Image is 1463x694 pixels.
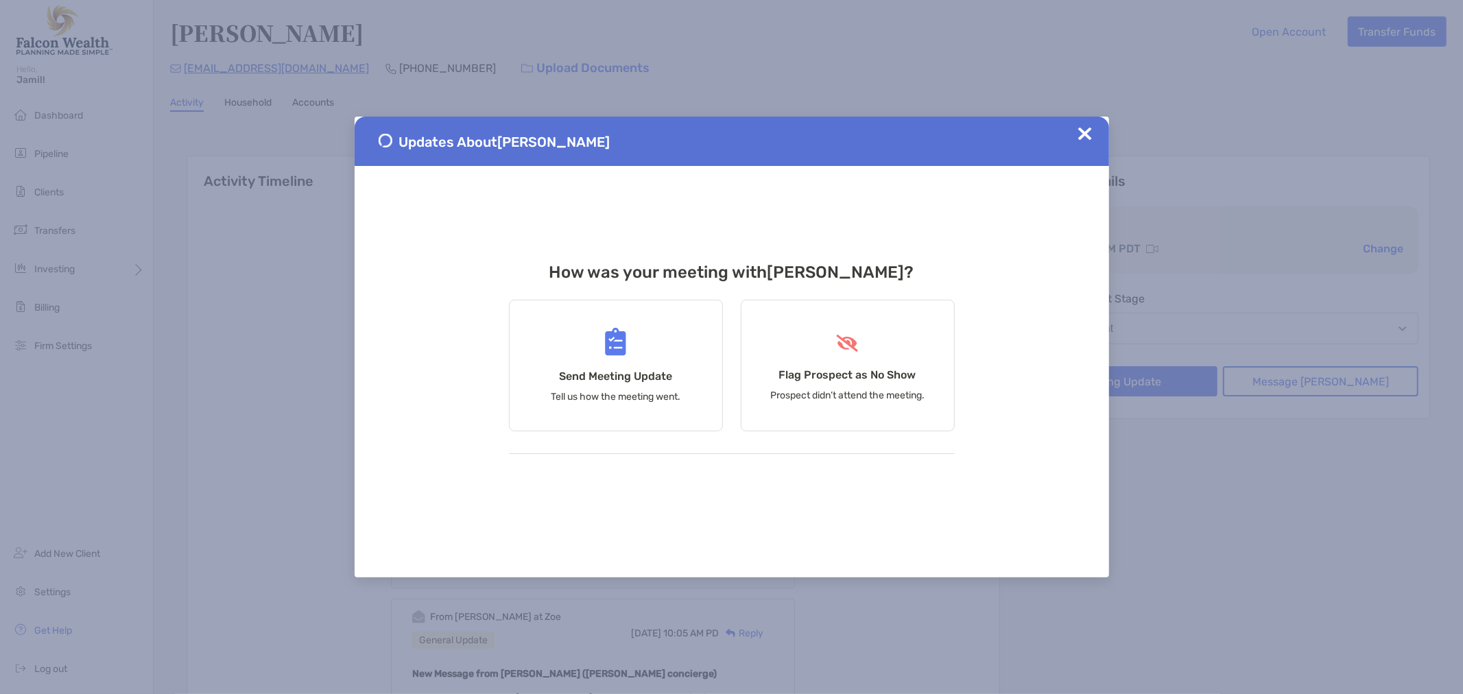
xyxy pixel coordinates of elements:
p: Prospect didn’t attend the meeting. [770,390,925,401]
img: Send Meeting Update [605,328,626,356]
h3: How was your meeting with [PERSON_NAME] ? [509,263,955,282]
h4: Send Meeting Update [559,370,672,383]
img: Send Meeting Update 1 [379,134,392,147]
span: Updates About [PERSON_NAME] [399,134,610,150]
img: Flag Prospect as No Show [835,335,860,352]
h4: Flag Prospect as No Show [779,368,916,381]
img: Close Updates Zoe [1078,127,1092,141]
p: Tell us how the meeting went. [551,391,680,403]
